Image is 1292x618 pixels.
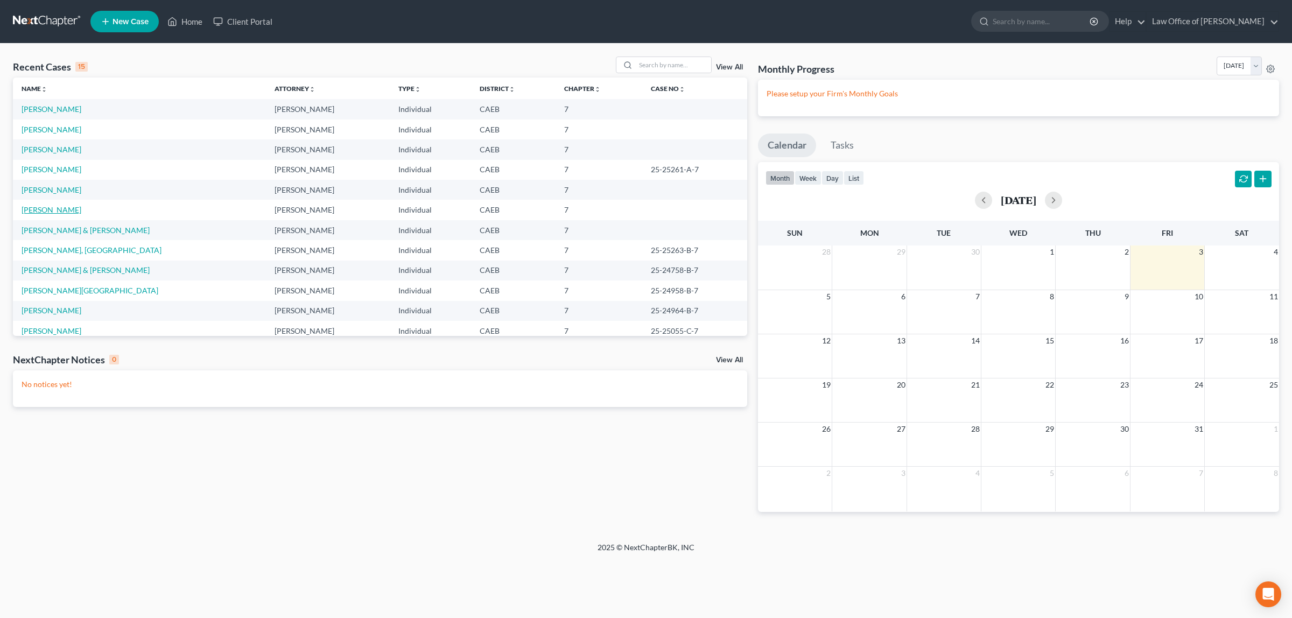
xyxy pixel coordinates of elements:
td: [PERSON_NAME] [266,99,390,119]
span: 5 [1049,467,1055,480]
td: Individual [390,139,471,159]
span: 17 [1193,334,1204,347]
td: [PERSON_NAME] [266,321,390,341]
td: 25-25055-C-7 [642,321,747,341]
td: CAEB [471,321,556,341]
button: month [766,171,795,185]
input: Search by name... [636,57,711,73]
span: Sun [787,228,803,237]
td: [PERSON_NAME] [266,301,390,321]
span: 3 [1198,245,1204,258]
i: unfold_more [415,86,421,93]
a: Districtunfold_more [480,85,515,93]
span: 22 [1044,378,1055,391]
span: 20 [896,378,907,391]
td: 7 [556,139,642,159]
td: Individual [390,220,471,240]
span: 15 [1044,334,1055,347]
a: Case Nounfold_more [651,85,685,93]
td: 7 [556,220,642,240]
td: 7 [556,200,642,220]
td: Individual [390,99,471,119]
td: [PERSON_NAME] [266,280,390,300]
i: unfold_more [594,86,601,93]
span: 1 [1273,423,1279,436]
span: 4 [1273,245,1279,258]
td: [PERSON_NAME] [266,120,390,139]
td: 7 [556,301,642,321]
span: Tue [937,228,951,237]
span: 5 [825,290,832,303]
i: unfold_more [309,86,315,93]
td: 25-24958-B-7 [642,280,747,300]
td: Individual [390,120,471,139]
a: [PERSON_NAME] [22,306,81,315]
td: Individual [390,240,471,260]
span: 25 [1268,378,1279,391]
a: [PERSON_NAME][GEOGRAPHIC_DATA] [22,286,158,295]
a: [PERSON_NAME] [22,145,81,154]
a: Calendar [758,134,816,157]
td: Individual [390,160,471,180]
h3: Monthly Progress [758,62,834,75]
span: Mon [860,228,879,237]
i: unfold_more [509,86,515,93]
span: 4 [974,467,981,480]
a: Nameunfold_more [22,85,47,93]
a: View All [716,356,743,364]
button: week [795,171,821,185]
span: Fri [1162,228,1173,237]
span: Thu [1085,228,1101,237]
input: Search by name... [993,11,1091,31]
span: 24 [1193,378,1204,391]
span: 30 [970,245,981,258]
span: 29 [896,245,907,258]
span: 8 [1049,290,1055,303]
a: [PERSON_NAME] & [PERSON_NAME] [22,265,150,275]
td: Individual [390,280,471,300]
span: 21 [970,378,981,391]
td: CAEB [471,280,556,300]
td: 25-25263-B-7 [642,240,747,260]
div: 2025 © NextChapterBK, INC [339,542,953,561]
span: 2 [825,467,832,480]
span: 11 [1268,290,1279,303]
td: 25-24964-B-7 [642,301,747,321]
span: 26 [821,423,832,436]
span: 14 [970,334,981,347]
a: Tasks [821,134,863,157]
span: 6 [1124,467,1130,480]
td: [PERSON_NAME] [266,200,390,220]
span: 23 [1119,378,1130,391]
td: CAEB [471,99,556,119]
a: [PERSON_NAME] [22,165,81,174]
a: View All [716,64,743,71]
a: [PERSON_NAME] [22,104,81,114]
h2: [DATE] [1001,194,1036,206]
div: Recent Cases [13,60,88,73]
div: 15 [75,62,88,72]
a: [PERSON_NAME] [22,185,81,194]
span: 7 [1198,467,1204,480]
div: NextChapter Notices [13,353,119,366]
a: Attorneyunfold_more [275,85,315,93]
span: 28 [821,245,832,258]
td: CAEB [471,200,556,220]
button: day [821,171,844,185]
a: Help [1110,12,1146,31]
td: CAEB [471,120,556,139]
span: New Case [113,18,149,26]
span: 28 [970,423,981,436]
span: 13 [896,334,907,347]
span: 6 [900,290,907,303]
i: unfold_more [679,86,685,93]
td: CAEB [471,240,556,260]
td: [PERSON_NAME] [266,139,390,159]
span: 8 [1273,467,1279,480]
span: Wed [1009,228,1027,237]
a: Home [162,12,208,31]
span: 27 [896,423,907,436]
td: 7 [556,321,642,341]
a: [PERSON_NAME] [22,125,81,134]
td: Individual [390,301,471,321]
